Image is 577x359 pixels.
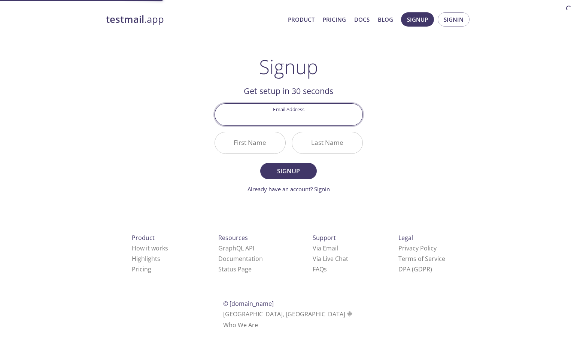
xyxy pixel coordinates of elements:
a: Documentation [218,255,263,263]
a: DPA (GDPR) [398,265,432,273]
a: Product [288,15,315,24]
span: Legal [398,234,413,242]
a: Pricing [323,15,346,24]
span: [GEOGRAPHIC_DATA], [GEOGRAPHIC_DATA] [223,310,354,318]
a: Via Live Chat [313,255,348,263]
span: Product [132,234,155,242]
a: Highlights [132,255,160,263]
a: Who We Are [223,321,258,329]
span: Signup [407,15,428,24]
button: Signup [260,163,316,179]
a: testmail.app [106,13,282,26]
a: Already have an account? Signin [247,185,330,193]
a: Status Page [218,265,252,273]
span: s [324,265,327,273]
button: Signin [438,12,470,27]
h2: Get setup in 30 seconds [215,85,363,97]
span: Support [313,234,336,242]
span: Resources [218,234,248,242]
a: Pricing [132,265,151,273]
strong: testmail [106,13,144,26]
a: Via Email [313,244,338,252]
span: © [DOMAIN_NAME] [223,299,274,308]
a: Privacy Policy [398,244,437,252]
span: Signin [444,15,464,24]
a: GraphQL API [218,244,254,252]
span: Signup [268,166,308,176]
a: How it works [132,244,168,252]
button: Signup [401,12,434,27]
a: Docs [354,15,370,24]
a: FAQ [313,265,327,273]
a: Terms of Service [398,255,445,263]
h1: Signup [259,55,318,78]
a: Blog [378,15,393,24]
